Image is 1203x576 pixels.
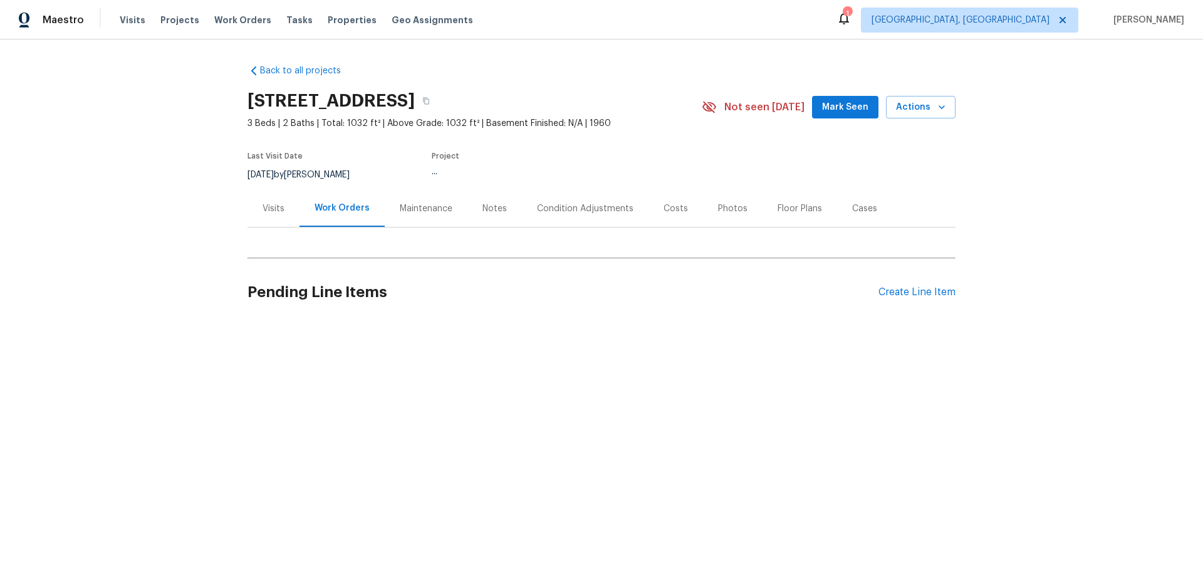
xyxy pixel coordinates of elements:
[263,202,284,215] div: Visits
[247,263,878,322] h2: Pending Line Items
[400,202,452,215] div: Maintenance
[822,100,868,115] span: Mark Seen
[664,202,688,215] div: Costs
[247,167,365,182] div: by [PERSON_NAME]
[482,202,507,215] div: Notes
[160,14,199,26] span: Projects
[872,14,1049,26] span: [GEOGRAPHIC_DATA], [GEOGRAPHIC_DATA]
[247,170,274,179] span: [DATE]
[778,202,822,215] div: Floor Plans
[415,90,437,112] button: Copy Address
[286,16,313,24] span: Tasks
[1108,14,1184,26] span: [PERSON_NAME]
[886,96,956,119] button: Actions
[120,14,145,26] span: Visits
[214,14,271,26] span: Work Orders
[392,14,473,26] span: Geo Assignments
[718,202,747,215] div: Photos
[247,152,303,160] span: Last Visit Date
[537,202,633,215] div: Condition Adjustments
[315,202,370,214] div: Work Orders
[878,286,956,298] div: Create Line Item
[247,65,368,77] a: Back to all projects
[432,167,672,176] div: ...
[852,202,877,215] div: Cases
[812,96,878,119] button: Mark Seen
[328,14,377,26] span: Properties
[843,8,851,20] div: 1
[432,152,459,160] span: Project
[247,117,702,130] span: 3 Beds | 2 Baths | Total: 1032 ft² | Above Grade: 1032 ft² | Basement Finished: N/A | 1960
[724,101,805,113] span: Not seen [DATE]
[43,14,84,26] span: Maestro
[896,100,945,115] span: Actions
[247,95,415,107] h2: [STREET_ADDRESS]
